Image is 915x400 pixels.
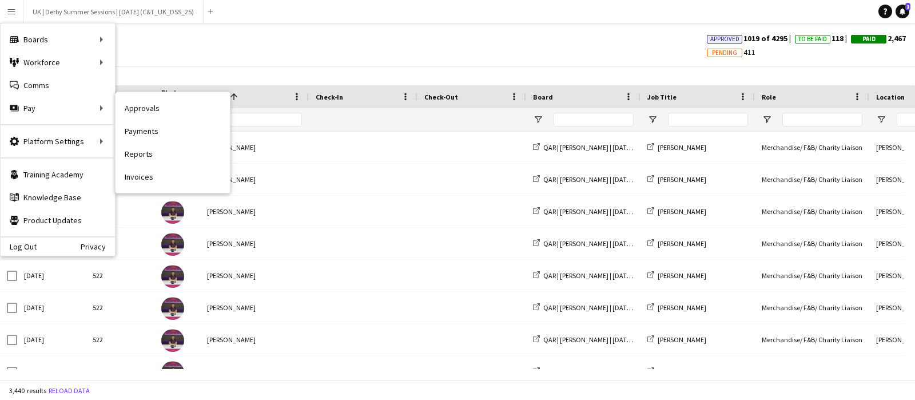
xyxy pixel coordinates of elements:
[116,165,230,188] a: Invoices
[200,292,309,323] div: [PERSON_NAME]
[755,324,869,355] div: Merchandise/ F&B/ Charity Liaison
[647,143,706,152] a: [PERSON_NAME]
[161,329,184,352] img: Abdelaadim Rochdi
[17,260,86,291] div: [DATE]
[647,367,706,376] a: [PERSON_NAME]
[200,228,309,259] div: [PERSON_NAME]
[533,93,553,101] span: Board
[116,120,230,142] a: Payments
[543,367,695,376] span: QAR | [PERSON_NAME] | [DATE] (LNME_QAR_TVS_25)
[200,356,309,387] div: [PERSON_NAME]
[755,228,869,259] div: Merchandise/ F&B/ Charity Liaison
[86,356,154,387] div: 522
[200,132,309,163] div: [PERSON_NAME]
[533,303,695,312] a: QAR | [PERSON_NAME] | [DATE] (LNME_QAR_TVS_25)
[755,356,869,387] div: Merchandise/ F&B/ Charity Liaison
[710,35,739,43] span: Approved
[533,175,695,184] a: QAR | [PERSON_NAME] | [DATE] (LNME_QAR_TVS_25)
[161,297,184,320] img: Abdelaadim Rochdi
[116,142,230,165] a: Reports
[647,239,706,248] a: [PERSON_NAME]
[1,51,115,74] div: Workforce
[1,163,115,186] a: Training Academy
[647,114,658,125] button: Open Filter Menu
[658,303,706,312] span: [PERSON_NAME]
[658,239,706,248] span: [PERSON_NAME]
[533,335,695,344] a: QAR | [PERSON_NAME] | [DATE] (LNME_QAR_TVS_25)
[86,196,154,227] div: 522
[533,207,695,216] a: QAR | [PERSON_NAME] | [DATE] (LNME_QAR_TVS_25)
[1,28,115,51] div: Boards
[851,33,906,43] span: 2,467
[533,367,695,376] a: QAR | [PERSON_NAME] | [DATE] (LNME_QAR_TVS_25)
[161,201,184,224] img: Abdelaadim Rochdi
[876,114,886,125] button: Open Filter Menu
[17,292,86,323] div: [DATE]
[543,175,695,184] span: QAR | [PERSON_NAME] | [DATE] (LNME_QAR_TVS_25)
[424,93,458,101] span: Check-Out
[533,271,695,280] a: QAR | [PERSON_NAME] | [DATE] (LNME_QAR_TVS_25)
[647,175,706,184] a: [PERSON_NAME]
[116,97,230,120] a: Approvals
[762,93,776,101] span: Role
[647,271,706,280] a: [PERSON_NAME]
[762,114,772,125] button: Open Filter Menu
[17,356,86,387] div: [DATE]
[86,260,154,291] div: 522
[668,113,748,126] input: Job Title Filter Input
[81,242,115,251] a: Privacy
[23,1,204,23] button: UK | Derby Summer Sessions | [DATE] (C&T_UK_DSS_25)
[658,335,706,344] span: [PERSON_NAME]
[86,292,154,323] div: 522
[543,335,695,344] span: QAR | [PERSON_NAME] | [DATE] (LNME_QAR_TVS_25)
[647,303,706,312] a: [PERSON_NAME]
[658,175,706,184] span: [PERSON_NAME]
[533,143,695,152] a: QAR | [PERSON_NAME] | [DATE] (LNME_QAR_TVS_25)
[161,233,184,256] img: Abdelaadim Rochdi
[755,132,869,163] div: Merchandise/ F&B/ Charity Liaison
[554,113,634,126] input: Board Filter Input
[862,35,876,43] span: Paid
[200,196,309,227] div: [PERSON_NAME]
[798,35,827,43] span: To Be Paid
[533,239,695,248] a: QAR | [PERSON_NAME] | [DATE] (LNME_QAR_TVS_25)
[658,271,706,280] span: [PERSON_NAME]
[86,324,154,355] div: 522
[543,271,695,280] span: QAR | [PERSON_NAME] | [DATE] (LNME_QAR_TVS_25)
[1,186,115,209] a: Knowledge Base
[755,260,869,291] div: Merchandise/ F&B/ Charity Liaison
[707,33,795,43] span: 1019 of 4295
[755,292,869,323] div: Merchandise/ F&B/ Charity Liaison
[533,114,543,125] button: Open Filter Menu
[543,207,695,216] span: QAR | [PERSON_NAME] | [DATE] (LNME_QAR_TVS_25)
[782,113,862,126] input: Role Filter Input
[755,196,869,227] div: Merchandise/ F&B/ Charity Liaison
[46,385,92,397] button: Reload data
[1,130,115,153] div: Platform Settings
[712,49,737,57] span: Pending
[896,5,909,18] a: 1
[1,242,37,251] a: Log Out
[795,33,851,43] span: 118
[647,335,706,344] a: [PERSON_NAME]
[161,265,184,288] img: Abdelaadim Rochdi
[1,209,115,232] a: Product Updates
[316,93,343,101] span: Check-In
[905,3,910,10] span: 1
[17,324,86,355] div: [DATE]
[1,74,115,97] a: Comms
[543,143,695,152] span: QAR | [PERSON_NAME] | [DATE] (LNME_QAR_TVS_25)
[658,207,706,216] span: [PERSON_NAME]
[86,228,154,259] div: 522
[755,164,869,195] div: Merchandise/ F&B/ Charity Liaison
[161,361,184,384] img: Abdelaadim Rochdi
[543,303,695,312] span: QAR | [PERSON_NAME] | [DATE] (LNME_QAR_TVS_25)
[658,143,706,152] span: [PERSON_NAME]
[1,97,115,120] div: Pay
[161,88,180,105] span: Photo
[707,47,755,57] span: 411
[200,164,309,195] div: [PERSON_NAME]
[200,260,309,291] div: [PERSON_NAME]
[228,113,302,126] input: Name Filter Input
[658,367,706,376] span: [PERSON_NAME]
